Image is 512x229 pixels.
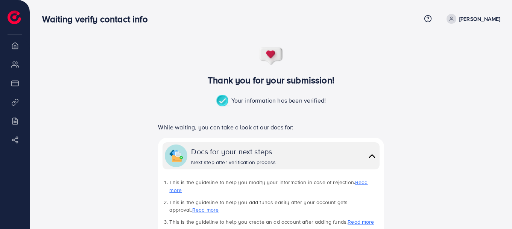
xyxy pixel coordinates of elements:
[169,198,379,214] li: This is the guideline to help you add funds easily after your account gets approval.
[191,146,276,157] div: Docs for your next steps
[158,123,384,132] p: While waiting, you can take a look at our docs for:
[191,158,276,166] div: Next step after verification process
[169,178,379,194] li: This is the guideline to help you modify your information in case of rejection.
[169,149,183,163] img: collapse
[259,47,284,66] img: success
[367,151,377,161] img: collapse
[146,75,397,86] h3: Thank you for your submission!
[192,206,219,214] a: Read more
[42,14,153,25] h3: Waiting verify contact info
[216,95,326,108] p: Your information has been verified!
[8,11,21,24] img: logo
[444,14,500,24] a: [PERSON_NAME]
[169,218,379,226] li: This is the guideline to help you create an ad account after adding funds.
[169,178,368,194] a: Read more
[216,95,231,108] img: success
[459,14,500,23] p: [PERSON_NAME]
[348,218,374,226] a: Read more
